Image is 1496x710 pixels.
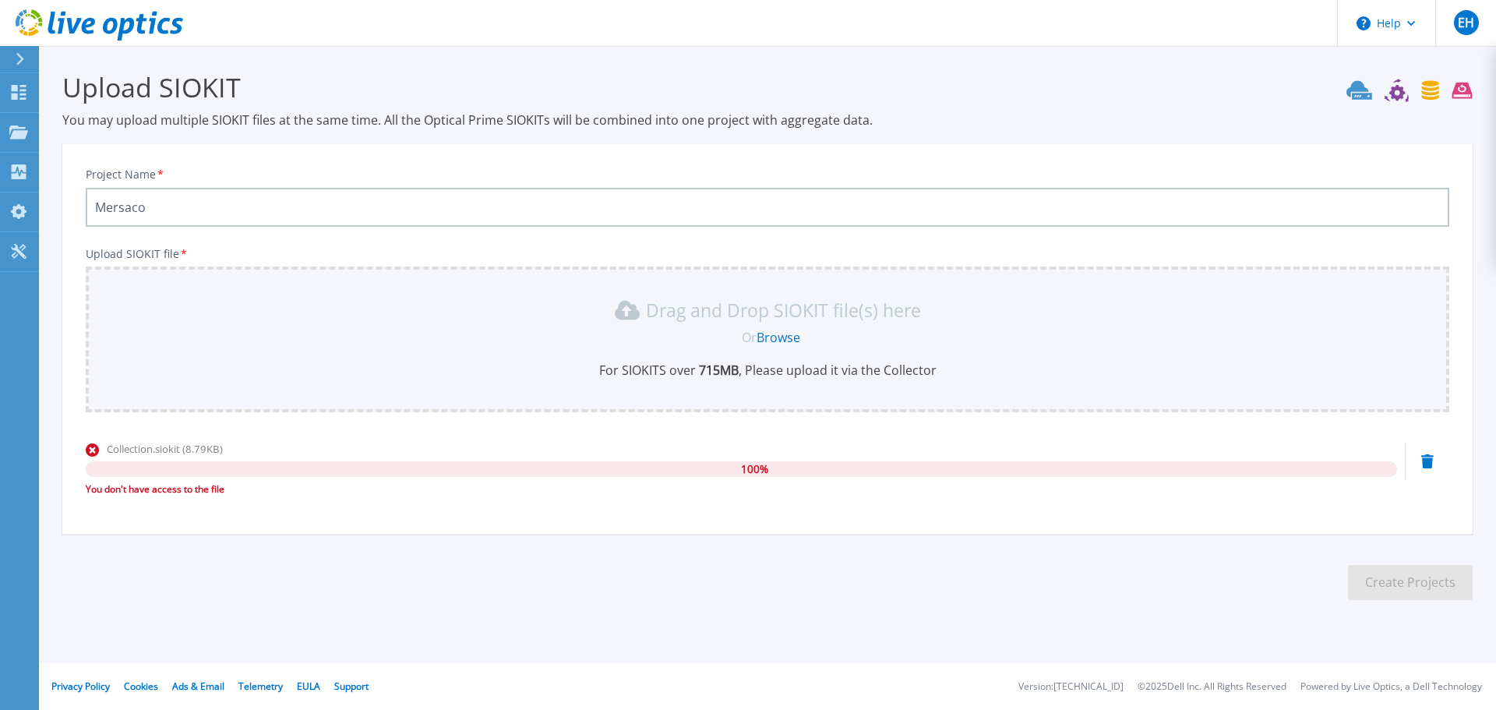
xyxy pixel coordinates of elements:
[62,69,1473,105] h3: Upload SIOKIT
[334,680,369,693] a: Support
[1138,682,1286,692] li: © 2025 Dell Inc. All Rights Reserved
[95,298,1440,379] div: Drag and Drop SIOKIT file(s) here OrBrowseFor SIOKITS over 715MB, Please upload it via the Collector
[696,362,739,379] b: 715 MB
[51,680,110,693] a: Privacy Policy
[297,680,320,693] a: EULA
[741,461,768,477] span: 100 %
[238,680,283,693] a: Telemetry
[1458,16,1474,29] span: EH
[86,188,1449,227] input: Enter Project Name
[742,329,757,346] span: Or
[86,482,1397,497] div: You don't have access to the file
[62,111,1473,129] p: You may upload multiple SIOKIT files at the same time. All the Optical Prime SIOKITs will be comb...
[86,169,165,180] label: Project Name
[1348,565,1473,600] button: Create Projects
[757,329,800,346] a: Browse
[107,442,223,456] span: Collection.siokit (8.79KB)
[172,680,224,693] a: Ads & Email
[86,248,1449,260] p: Upload SIOKIT file
[95,362,1440,379] p: For SIOKITS over , Please upload it via the Collector
[646,302,921,318] p: Drag and Drop SIOKIT file(s) here
[124,680,158,693] a: Cookies
[1300,682,1482,692] li: Powered by Live Optics, a Dell Technology
[1018,682,1124,692] li: Version: [TECHNICAL_ID]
